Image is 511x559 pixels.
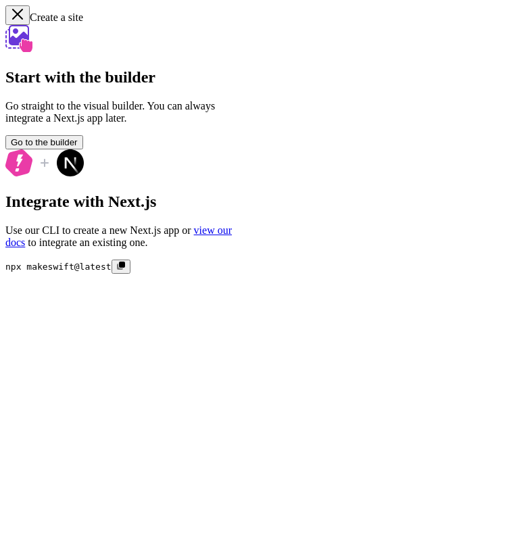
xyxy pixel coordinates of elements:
p: Go straight to the visual builder. You can always integrate a Next.js app later. [5,100,233,124]
h2: Integrate with Next.js [5,193,233,211]
p: Use our CLI to create a new Next.js app or to integrate an existing one. [5,224,233,249]
code: npx makeswift@latest [5,262,112,272]
span: Create a site [30,11,83,23]
h2: Start with the builder [5,68,233,87]
button: Go to the builder [5,135,83,149]
span: Go to the builder [11,137,78,147]
a: view our docs [5,224,232,248]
